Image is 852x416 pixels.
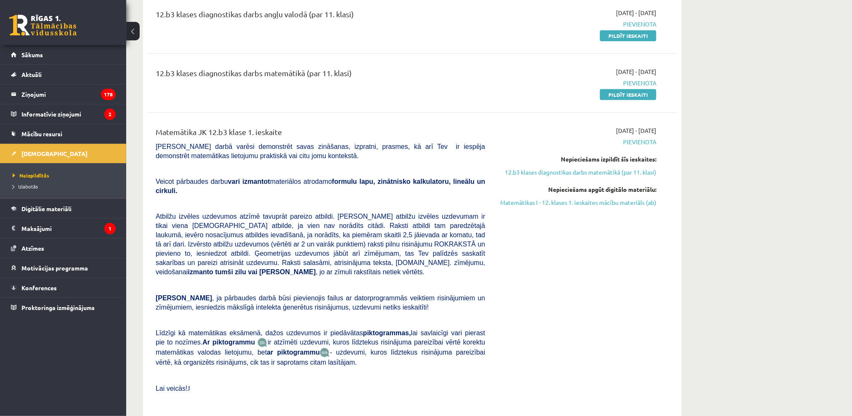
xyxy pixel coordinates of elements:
[156,143,485,159] span: [PERSON_NAME] darbā varēsi demonstrēt savas zināšanas, izpratni, prasmes, kā arī Tev ir iespēja d...
[202,339,255,346] b: Ar piktogrammu
[13,183,118,190] a: Izlabotās
[600,30,656,41] a: Pildīt ieskaiti
[156,8,485,24] div: 12.b3 klases diagnostikas darbs angļu valodā (par 11. klasi)
[21,51,43,58] span: Sākums
[156,213,485,276] span: Atbilžu izvēles uzdevumos atzīmē tavuprāt pareizo atbildi. [PERSON_NAME] atbilžu izvēles uzdevuma...
[616,67,656,76] span: [DATE] - [DATE]
[21,104,116,124] legend: Informatīvie ziņojumi
[11,45,116,64] a: Sākums
[498,79,656,87] span: Pievienota
[156,126,485,142] div: Matemātika JK 12.b3 klase 1. ieskaite
[9,15,77,36] a: Rīgas 1. Tālmācības vidusskola
[11,199,116,218] a: Digitālie materiāli
[156,294,212,302] span: [PERSON_NAME]
[21,219,116,238] legend: Maksājumi
[104,109,116,120] i: 2
[600,89,656,100] a: Pildīt ieskaiti
[257,338,268,347] img: JfuEzvunn4EvwAAAAASUVORK5CYII=
[21,150,88,157] span: [DEMOGRAPHIC_DATA]
[11,144,116,163] a: [DEMOGRAPHIC_DATA]
[11,278,116,297] a: Konferences
[498,155,656,164] div: Nepieciešams izpildīt šīs ieskaites:
[156,294,485,311] span: , ja pārbaudes darbā būsi pievienojis failus ar datorprogrammās veiktiem risinājumiem un zīmējumi...
[21,284,57,291] span: Konferences
[13,183,38,190] span: Izlabotās
[11,219,116,238] a: Maksājumi1
[21,130,62,138] span: Mācību resursi
[616,8,656,17] span: [DATE] - [DATE]
[104,223,116,234] i: 1
[188,385,190,392] span: J
[320,348,330,358] img: wKvN42sLe3LLwAAAABJRU5ErkJggg==
[498,198,656,207] a: Matemātikas I - 12. klases 1. ieskaites mācību materiāls (ab)
[11,258,116,278] a: Motivācijas programma
[21,85,116,104] legend: Ziņojumi
[498,168,656,177] a: 12.b3 klases diagnostikas darbs matemātikā (par 11. klasi)
[11,104,116,124] a: Informatīvie ziņojumi2
[21,244,44,252] span: Atzīmes
[21,264,88,272] span: Motivācijas programma
[11,65,116,84] a: Aktuāli
[13,172,49,179] span: Neizpildītās
[498,185,656,194] div: Nepieciešams apgūt digitālo materiālu:
[363,329,411,337] b: piktogrammas,
[101,89,116,100] i: 178
[11,298,116,317] a: Proktoringa izmēģinājums
[156,178,485,194] b: formulu lapu, zinātnisko kalkulatoru, lineālu un cirkuli.
[498,20,656,29] span: Pievienota
[156,385,188,392] span: Lai veicās!
[11,238,116,258] a: Atzīmes
[156,178,485,194] span: Veicot pārbaudes darbu materiālos atrodamo
[188,268,213,276] b: izmanto
[11,85,116,104] a: Ziņojumi178
[498,138,656,146] span: Pievienota
[156,67,485,83] div: 12.b3 klases diagnostikas darbs matemātikā (par 11. klasi)
[21,205,72,212] span: Digitālie materiāli
[156,329,485,346] span: Līdzīgi kā matemātikas eksāmenā, dažos uzdevumos ir piedāvātas lai savlaicīgi vari pierast pie to...
[156,339,485,356] span: ir atzīmēti uzdevumi, kuros līdztekus risinājuma pareizībai vērtē korektu matemātikas valodas lie...
[13,172,118,179] a: Neizpildītās
[21,304,95,311] span: Proktoringa izmēģinājums
[616,126,656,135] span: [DATE] - [DATE]
[228,178,270,185] b: vari izmantot
[11,124,116,143] a: Mācību resursi
[215,268,316,276] b: tumši zilu vai [PERSON_NAME]
[267,349,320,356] b: ar piktogrammu
[21,71,42,78] span: Aktuāli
